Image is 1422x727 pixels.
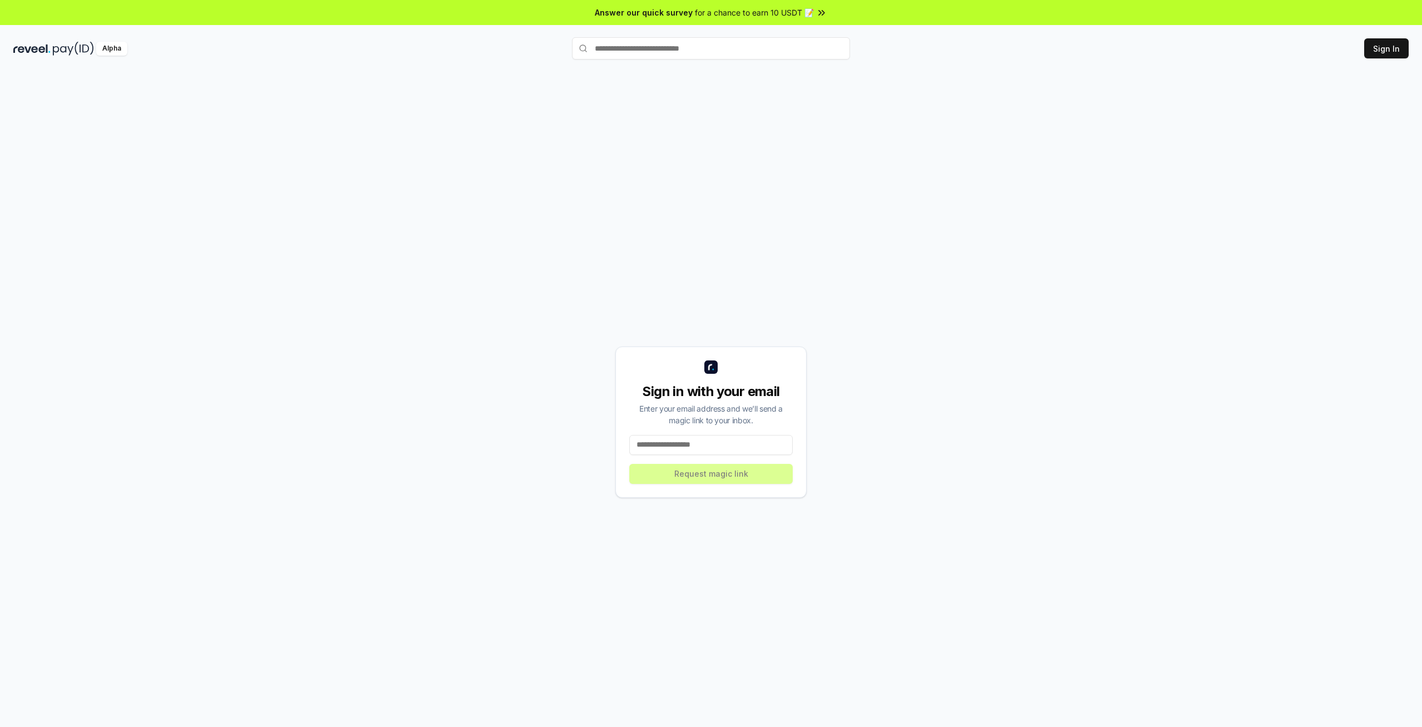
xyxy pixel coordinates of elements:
[629,403,793,426] div: Enter your email address and we’ll send a magic link to your inbox.
[629,383,793,400] div: Sign in with your email
[704,360,718,374] img: logo_small
[13,42,51,56] img: reveel_dark
[695,7,814,18] span: for a chance to earn 10 USDT 📝
[595,7,693,18] span: Answer our quick survey
[1364,38,1409,58] button: Sign In
[53,42,94,56] img: pay_id
[96,42,127,56] div: Alpha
